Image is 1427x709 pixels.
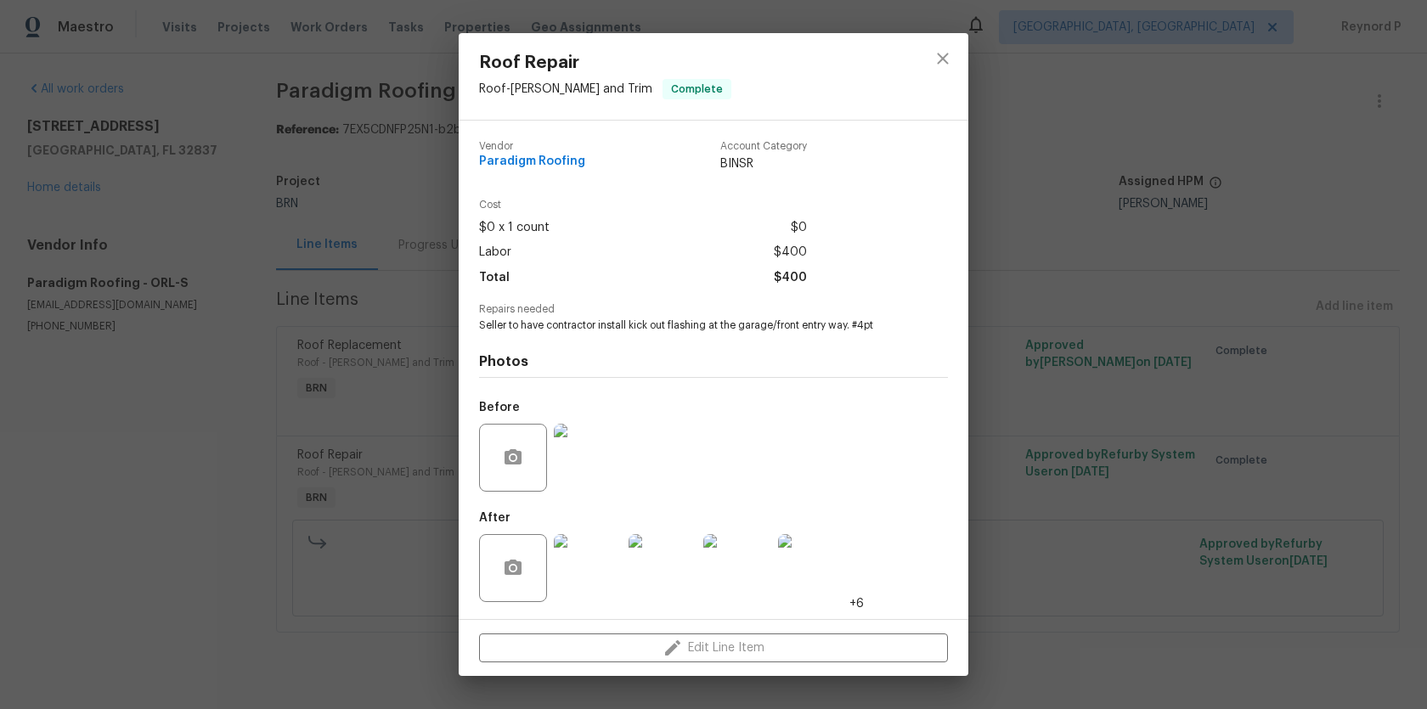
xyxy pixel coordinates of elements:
span: Vendor [479,141,585,152]
span: Roof - [PERSON_NAME] and Trim [479,82,652,94]
button: close [922,38,963,79]
span: $400 [774,240,807,265]
span: Total [479,266,510,290]
span: Roof Repair [479,53,731,72]
span: BINSR [720,155,807,172]
h5: After [479,512,510,524]
span: $0 x 1 count [479,216,550,240]
span: $0 [791,216,807,240]
span: +6 [849,595,864,612]
span: Labor [479,240,511,265]
span: Cost [479,200,807,211]
span: Repairs needed [479,304,948,315]
span: Account Category [720,141,807,152]
h4: Photos [479,353,948,370]
span: Seller to have contractor install kick out flashing at the garage/front entry way. #4pt [479,318,901,333]
span: Complete [664,81,730,98]
h5: Before [479,402,520,414]
span: $400 [774,266,807,290]
span: Paradigm Roofing [479,155,585,168]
